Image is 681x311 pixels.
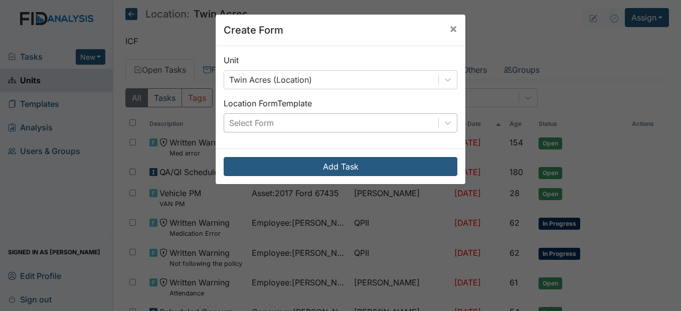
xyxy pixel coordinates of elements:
div: Select Form [229,117,274,129]
h5: Create Form [224,23,283,38]
button: Add Task [224,157,457,176]
span: × [449,21,457,36]
div: Twin Acres (Location) [229,74,312,86]
label: Unit [224,54,239,66]
label: Location Form Template [224,97,312,109]
button: Close [441,15,465,43]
